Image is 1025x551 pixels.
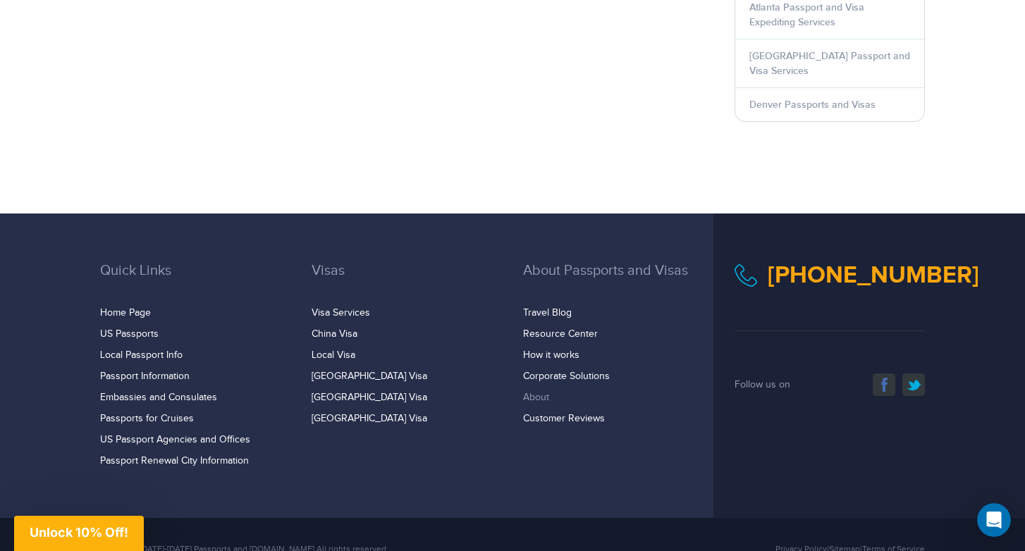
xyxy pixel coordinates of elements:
[873,373,895,396] a: facebook
[100,328,159,340] a: US Passports
[312,263,502,299] h3: Visas
[523,263,713,299] h3: About Passports and Visas
[523,371,610,382] a: Corporate Solutions
[523,307,572,318] a: Travel Blog
[100,349,183,361] a: Local Passport Info
[312,307,370,318] a: Visa Services
[523,392,549,403] a: About
[312,413,427,424] a: [GEOGRAPHIC_DATA] Visa
[312,349,355,361] a: Local Visa
[312,328,357,340] a: China Visa
[30,525,128,540] span: Unlock 10% Off!
[100,263,290,299] h3: Quick Links
[312,371,427,382] a: [GEOGRAPHIC_DATA] Visa
[749,1,864,28] a: Atlanta Passport and Visa Expediting Services
[902,373,925,396] a: twitter
[312,392,427,403] a: [GEOGRAPHIC_DATA] Visa
[977,503,1011,537] iframe: Intercom live chat
[749,99,876,111] a: Denver Passports and Visas
[735,379,790,390] span: Follow us on
[749,50,910,77] a: [GEOGRAPHIC_DATA] Passport and Visa Services
[523,328,598,340] a: Resource Center
[523,413,605,424] a: Customer Reviews
[100,392,217,403] a: Embassies and Consulates
[100,307,151,318] a: Home Page
[523,349,579,361] a: How it works
[100,371,190,382] a: Passport Information
[14,516,144,551] div: Unlock 10% Off!
[100,413,194,424] a: Passports for Cruises
[100,455,249,466] a: Passport Renewal City Information
[100,434,250,445] a: US Passport Agencies and Offices
[768,261,979,290] a: [PHONE_NUMBER]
